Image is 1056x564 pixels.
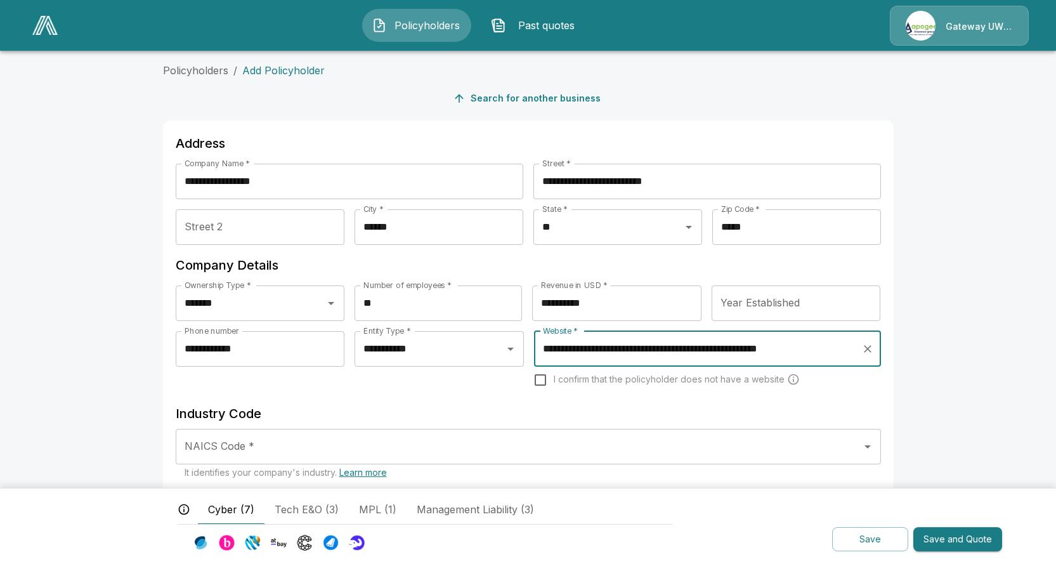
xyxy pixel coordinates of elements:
[322,294,340,312] button: Open
[185,467,387,478] span: It identifies your company's industry.
[271,535,287,551] img: Carrier Logo
[32,16,58,35] img: AA Logo
[372,18,387,33] img: Policyholders Icon
[543,325,578,336] label: Website *
[417,502,534,517] span: Management Liability (3)
[832,527,908,552] button: Save
[185,158,250,169] label: Company Name *
[176,133,881,154] h6: Address
[363,204,384,214] label: City *
[392,18,462,33] span: Policyholders
[787,373,800,386] svg: Carriers run a cyber security scan on the policyholders' websites. Please enter a website wheneve...
[363,325,410,336] label: Entity Type *
[481,9,590,42] button: Past quotes IconPast quotes
[208,502,254,517] span: Cyber (7)
[185,280,251,291] label: Ownership Type *
[349,535,365,551] img: Carrier Logo
[176,403,881,424] h6: Industry Code
[450,87,606,110] button: Search for another business
[362,9,471,42] button: Policyholders IconPolicyholders
[541,280,608,291] label: Revenue in USD *
[297,535,313,551] img: Carrier Logo
[245,535,261,551] img: Carrier Logo
[511,18,581,33] span: Past quotes
[275,502,339,517] span: Tech E&O (3)
[163,64,228,77] a: Policyholders
[178,503,190,516] svg: The carriers and lines of business displayed below reflect potential appetite based on available ...
[680,218,698,236] button: Open
[233,63,237,78] li: /
[176,255,881,275] h6: Company Details
[359,502,396,517] span: MPL (1)
[339,467,387,478] a: Learn more
[363,280,452,291] label: Number of employees *
[859,340,877,358] button: Clear
[542,204,568,214] label: State *
[242,63,325,78] p: Add Policyholder
[323,535,339,551] img: Carrier Logo
[554,373,785,386] span: I confirm that the policyholder does not have a website
[491,18,506,33] img: Past quotes Icon
[193,535,209,551] img: Carrier Logo
[721,204,760,214] label: Zip Code *
[859,438,877,456] button: Open
[219,535,235,551] img: Carrier Logo
[502,340,519,358] button: Open
[185,325,239,336] label: Phone number
[542,158,571,169] label: Street *
[163,63,894,78] nav: breadcrumb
